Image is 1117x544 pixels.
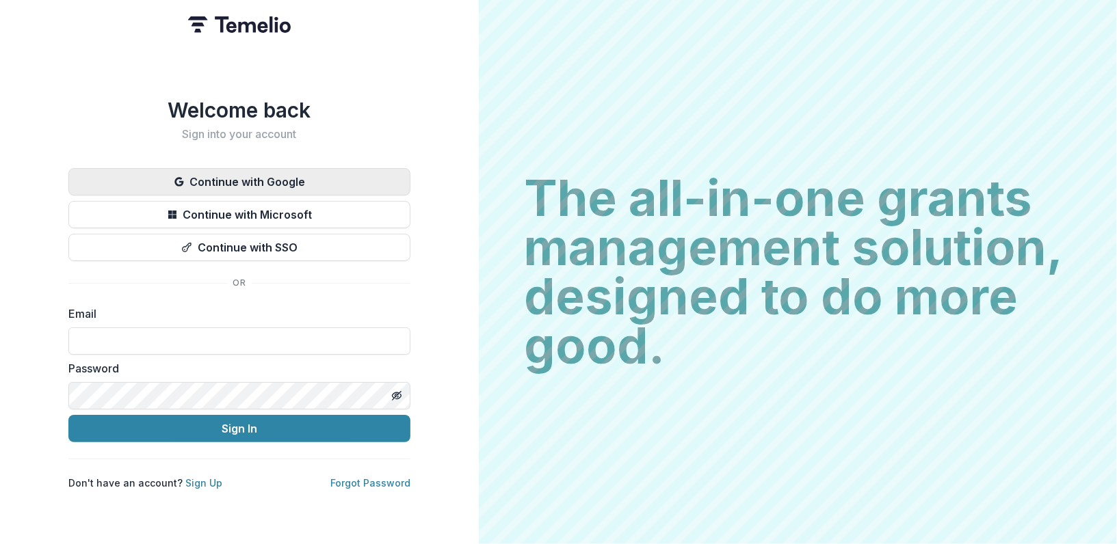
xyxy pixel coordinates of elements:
label: Password [68,360,402,377]
button: Continue with Google [68,168,410,195]
label: Email [68,305,402,322]
button: Continue with SSO [68,234,410,261]
h1: Welcome back [68,98,410,122]
a: Sign Up [185,477,222,489]
button: Continue with Microsoft [68,201,410,228]
button: Toggle password visibility [386,385,408,407]
p: Don't have an account? [68,476,222,490]
button: Sign In [68,415,410,442]
img: Temelio [188,16,291,33]
h2: Sign into your account [68,128,410,141]
a: Forgot Password [330,477,410,489]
